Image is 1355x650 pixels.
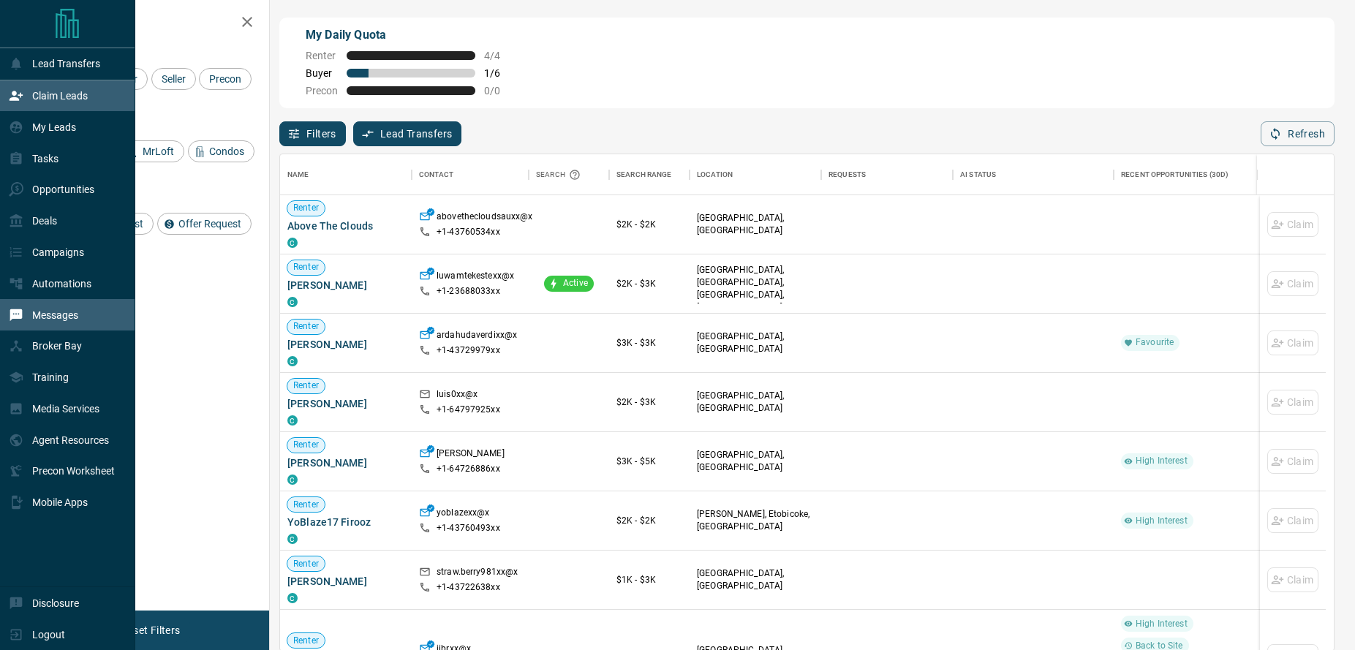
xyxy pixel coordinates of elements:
div: AI Status [953,154,1114,195]
div: AI Status [960,154,996,195]
p: [GEOGRAPHIC_DATA], [GEOGRAPHIC_DATA] [697,449,814,474]
div: Precon [199,68,252,90]
span: Renter [287,202,325,214]
p: straw.berry981xx@x [437,566,518,581]
p: +1- 64797925xx [437,404,500,416]
span: Precon [204,73,246,85]
span: Renter [287,439,325,451]
div: MrLoft [121,140,184,162]
div: Location [697,154,733,195]
span: Renter [287,379,325,392]
p: $3K - $3K [616,336,682,349]
p: [GEOGRAPHIC_DATA], [GEOGRAPHIC_DATA], [GEOGRAPHIC_DATA], [GEOGRAPHIC_DATA] [697,264,814,314]
p: $2K - $3K [616,396,682,409]
p: [GEOGRAPHIC_DATA], [GEOGRAPHIC_DATA] [697,567,814,592]
span: Renter [287,261,325,273]
p: [GEOGRAPHIC_DATA], [GEOGRAPHIC_DATA] [697,330,814,355]
div: Condos [188,140,254,162]
p: luis0xx@x [437,388,478,404]
div: condos.ca [287,415,298,426]
span: [PERSON_NAME] [287,337,404,352]
p: [PERSON_NAME], Etobicoke, [GEOGRAPHIC_DATA] [697,508,814,533]
p: $1K - $3K [616,573,682,586]
p: +1- 43722638xx [437,581,500,594]
p: +1- 64726886xx [437,463,500,475]
div: condos.ca [287,475,298,485]
p: abovethecloudsauxx@x [437,211,533,226]
span: Renter [306,50,338,61]
button: Filters [279,121,346,146]
div: Contact [412,154,529,195]
span: Above The Clouds [287,219,404,233]
p: $2K - $2K [616,514,682,527]
p: [GEOGRAPHIC_DATA], [GEOGRAPHIC_DATA] [697,390,814,415]
span: YoBlaze17 Firooz [287,515,404,529]
div: Search Range [616,154,672,195]
span: Renter [287,558,325,570]
span: [PERSON_NAME] [287,396,404,411]
div: Requests [829,154,866,195]
div: Recent Opportunities (30d) [1121,154,1228,195]
div: Requests [821,154,953,195]
div: Name [280,154,412,195]
span: Renter [287,635,325,647]
span: [PERSON_NAME] [287,278,404,292]
button: Reset Filters [111,618,189,643]
span: Seller [156,73,191,85]
p: $2K - $3K [616,277,682,290]
p: My Daily Quota [306,26,516,44]
span: Active [557,277,594,290]
p: +1- 43760493xx [437,522,500,534]
span: 4 / 4 [484,50,516,61]
p: +1- 43729979xx [437,344,500,357]
span: High Interest [1130,618,1193,630]
p: [PERSON_NAME] [437,447,505,463]
span: Favourite [1130,336,1180,349]
h2: Filters [47,15,254,32]
div: Recent Opportunities (30d) [1114,154,1260,195]
span: High Interest [1130,515,1193,527]
p: [GEOGRAPHIC_DATA], [GEOGRAPHIC_DATA] [697,212,814,237]
p: ardahudaverdixx@x [437,329,517,344]
span: MrLoft [137,146,179,157]
p: luwamtekestexx@x [437,270,514,285]
div: condos.ca [287,238,298,248]
span: High Interest [1130,455,1193,467]
span: Precon [306,85,338,97]
span: Offer Request [173,218,246,230]
span: Renter [287,499,325,511]
div: condos.ca [287,297,298,307]
p: +1- 43760534xx [437,226,500,238]
p: +1- 23688033xx [437,285,500,298]
div: condos.ca [287,356,298,366]
div: Location [690,154,821,195]
div: Contact [419,154,453,195]
div: Name [287,154,309,195]
span: 1 / 6 [484,67,516,79]
p: yoblazexx@x [437,507,489,522]
div: Search [536,154,584,195]
span: Renter [287,320,325,333]
p: $3K - $5K [616,455,682,468]
span: [PERSON_NAME] [287,456,404,470]
div: Offer Request [157,213,252,235]
div: Seller [151,68,196,90]
span: [PERSON_NAME] [287,574,404,589]
div: Search Range [609,154,690,195]
span: 0 / 0 [484,85,516,97]
span: Condos [204,146,249,157]
div: condos.ca [287,534,298,544]
span: Buyer [306,67,338,79]
p: $2K - $2K [616,218,682,231]
button: Lead Transfers [353,121,462,146]
button: Refresh [1261,121,1335,146]
div: condos.ca [287,593,298,603]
